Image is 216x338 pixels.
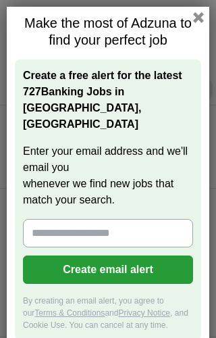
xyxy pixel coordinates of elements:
h2: Create a free alert for the latest [23,68,193,132]
a: Terms & Conditions [34,308,105,318]
span: 727 [23,84,41,100]
label: Enter your email address and we'll email you whenever we find new jobs that match your search. [23,143,193,208]
div: By creating an email alert, you agree to our and , and Cookie Use. You can cancel at any time. [23,295,193,331]
h1: Make the most of Adzuna to find your perfect job [15,15,201,49]
strong: Banking Jobs in [GEOGRAPHIC_DATA], [GEOGRAPHIC_DATA] [23,86,141,130]
button: Create email alert [23,256,193,284]
a: Privacy Notice [118,308,170,318]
